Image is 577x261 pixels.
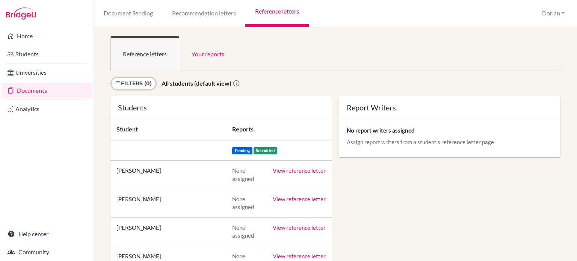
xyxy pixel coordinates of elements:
[232,147,252,154] span: Pending
[347,104,553,111] div: Report Writers
[254,147,278,154] span: Submitted
[110,36,179,71] a: Reference letters
[118,104,324,111] div: Students
[539,6,568,20] button: Dorian
[179,36,237,71] a: Your reports
[110,189,226,217] td: [PERSON_NAME]
[232,167,254,182] span: None assigned
[110,161,226,189] td: [PERSON_NAME]
[273,224,326,231] a: View reference letter
[2,29,92,44] a: Home
[6,8,36,20] img: Bridge-U
[226,119,332,140] th: Reports
[273,253,326,259] a: View reference letter
[273,167,326,174] a: View reference letter
[2,47,92,62] a: Students
[110,217,226,246] td: [PERSON_NAME]
[2,65,92,80] a: Universities
[347,127,553,134] p: No report writers assigned
[2,83,92,98] a: Documents
[110,119,226,140] th: Student
[232,196,254,210] span: None assigned
[110,77,157,91] a: Filters (0)
[2,244,92,259] a: Community
[2,101,92,116] a: Analytics
[232,224,254,239] span: None assigned
[273,196,326,202] a: View reference letter
[347,138,553,146] p: Assign report writers from a student’s reference letter page
[2,226,92,241] a: Help center
[162,80,231,87] strong: All students (default view)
